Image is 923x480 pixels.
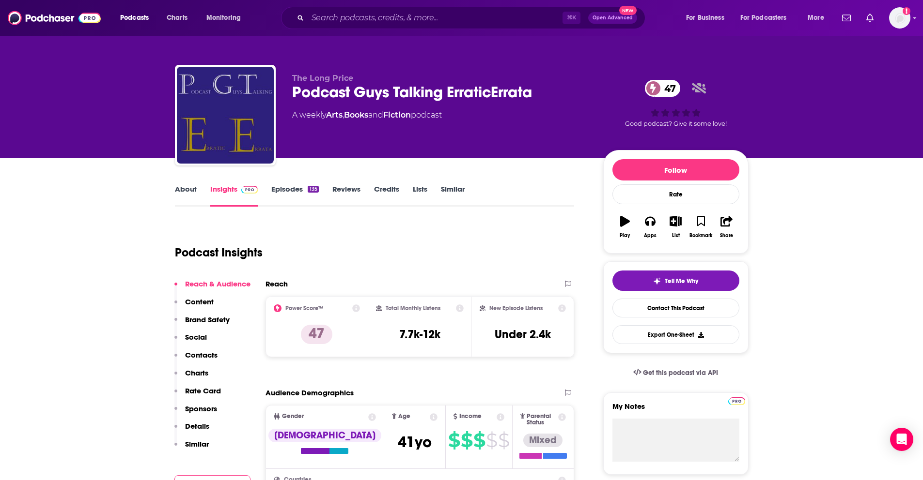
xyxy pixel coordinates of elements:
[368,110,383,120] span: and
[903,7,910,15] svg: Add a profile image
[241,186,258,194] img: Podchaser Pro
[612,159,739,180] button: Follow
[563,12,580,24] span: ⌘ K
[603,74,749,134] div: 47Good podcast? Give it some love!
[486,433,497,448] span: $
[174,439,209,457] button: Similar
[588,12,637,24] button: Open AdvancedNew
[655,80,681,97] span: 47
[185,368,208,377] p: Charts
[326,110,343,120] a: Arts
[332,184,360,207] a: Reviews
[720,233,733,239] div: Share
[174,350,218,368] button: Contacts
[185,332,207,342] p: Social
[268,429,381,442] div: [DEMOGRAPHIC_DATA]
[473,433,485,448] span: $
[665,277,698,285] span: Tell Me Why
[174,332,207,350] button: Social
[308,186,318,193] div: 135
[638,210,663,244] button: Apps
[612,184,739,204] div: Rate
[113,10,161,26] button: open menu
[688,210,714,244] button: Bookmark
[174,297,214,315] button: Content
[292,109,442,121] div: A weekly podcast
[8,9,101,27] img: Podchaser - Follow, Share and Rate Podcasts
[495,327,551,342] h3: Under 2.4k
[801,10,836,26] button: open menu
[167,11,188,25] span: Charts
[620,233,630,239] div: Play
[174,386,221,404] button: Rate Card
[523,434,563,447] div: Mixed
[290,7,655,29] div: Search podcasts, credits, & more...
[461,433,472,448] span: $
[728,397,745,405] img: Podchaser Pro
[266,388,354,397] h2: Audience Demographics
[643,369,718,377] span: Get this podcast via API
[174,368,208,386] button: Charts
[185,315,230,324] p: Brand Safety
[441,184,465,207] a: Similar
[498,433,509,448] span: $
[185,404,217,413] p: Sponsors
[174,279,250,297] button: Reach & Audience
[185,350,218,360] p: Contacts
[210,184,258,207] a: InsightsPodchaser Pro
[185,297,214,306] p: Content
[185,439,209,449] p: Similar
[689,233,712,239] div: Bookmark
[734,10,801,26] button: open menu
[644,233,657,239] div: Apps
[174,421,209,439] button: Details
[185,421,209,431] p: Details
[174,404,217,422] button: Sponsors
[593,15,633,20] span: Open Advanced
[185,386,221,395] p: Rate Card
[398,433,432,451] span: 41 yo
[686,11,724,25] span: For Business
[413,184,427,207] a: Lists
[386,305,440,312] h2: Total Monthly Listens
[728,396,745,405] a: Pro website
[889,7,910,29] img: User Profile
[271,184,318,207] a: Episodes135
[374,184,399,207] a: Credits
[282,413,304,420] span: Gender
[625,120,727,127] span: Good podcast? Give it some love!
[200,10,253,26] button: open menu
[174,315,230,333] button: Brand Safety
[527,413,557,426] span: Parental Status
[679,10,736,26] button: open menu
[175,184,197,207] a: About
[206,11,241,25] span: Monitoring
[889,7,910,29] button: Show profile menu
[612,325,739,344] button: Export One-Sheet
[301,325,332,344] p: 47
[308,10,563,26] input: Search podcasts, credits, & more...
[653,277,661,285] img: tell me why sparkle
[612,270,739,291] button: tell me why sparkleTell Me Why
[285,305,323,312] h2: Power Score™
[175,245,263,260] h1: Podcast Insights
[838,10,855,26] a: Show notifications dropdown
[890,428,913,451] div: Open Intercom Messenger
[612,210,638,244] button: Play
[714,210,739,244] button: Share
[489,305,543,312] h2: New Episode Listens
[177,67,274,164] img: Podcast Guys Talking ErraticErrata
[120,11,149,25] span: Podcasts
[398,413,410,420] span: Age
[185,279,250,288] p: Reach & Audience
[740,11,787,25] span: For Podcasters
[292,74,353,83] span: The Long Price
[862,10,877,26] a: Show notifications dropdown
[266,279,288,288] h2: Reach
[808,11,824,25] span: More
[399,327,440,342] h3: 7.7k-12k
[626,361,726,385] a: Get this podcast via API
[889,7,910,29] span: Logged in as amandalamPR
[344,110,368,120] a: Books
